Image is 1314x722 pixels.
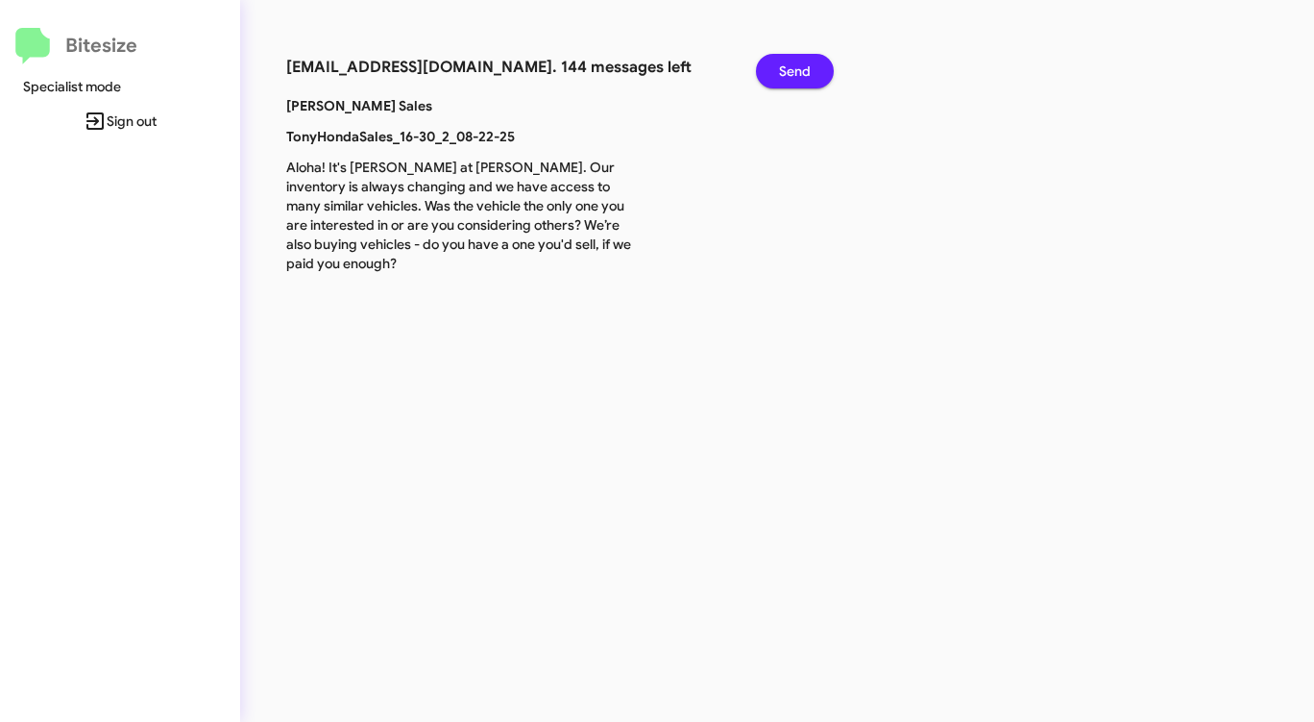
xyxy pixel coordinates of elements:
[15,104,225,138] span: Sign out
[15,28,137,64] a: Bitesize
[286,97,432,114] b: [PERSON_NAME] Sales
[779,54,811,88] span: Send
[756,54,834,88] button: Send
[272,158,647,273] p: Aloha! It's [PERSON_NAME] at [PERSON_NAME]. Our inventory is always changing and we have access t...
[286,54,727,81] h3: [EMAIL_ADDRESS][DOMAIN_NAME]. 144 messages left
[286,128,515,145] b: TonyHondaSales_16-30_2_08-22-25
